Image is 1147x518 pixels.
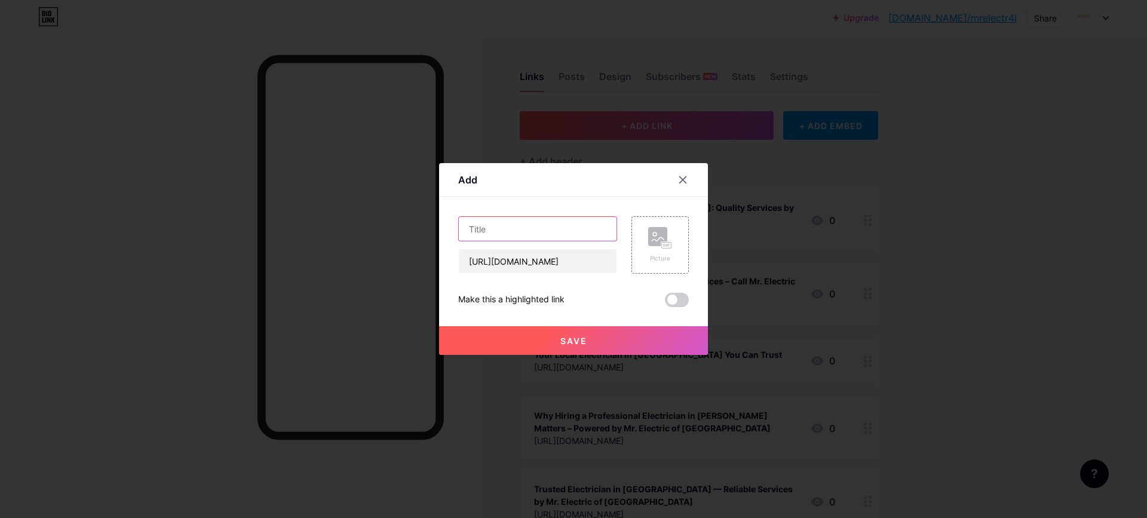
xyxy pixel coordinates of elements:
[439,326,708,355] button: Save
[458,173,477,187] div: Add
[459,217,617,241] input: Title
[459,249,617,273] input: URL
[648,254,672,263] div: Picture
[560,336,587,346] span: Save
[458,293,565,307] div: Make this a highlighted link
